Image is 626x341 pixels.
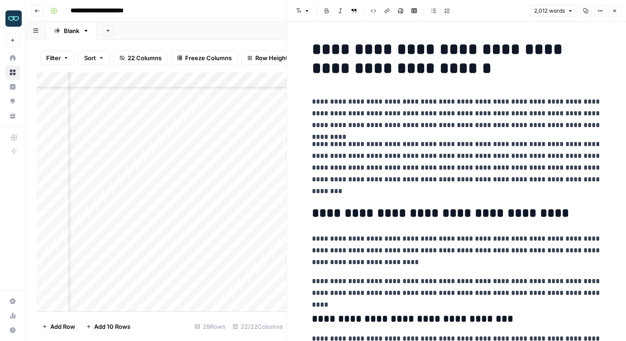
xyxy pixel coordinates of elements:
[534,7,565,15] span: 2,012 words
[78,51,110,65] button: Sort
[5,323,20,337] button: Help + Support
[5,294,20,308] a: Settings
[191,319,229,334] div: 29 Rows
[171,51,238,65] button: Freeze Columns
[241,51,294,65] button: Row Height
[229,319,287,334] div: 22/22 Columns
[5,109,20,123] a: Your Data
[255,53,288,62] span: Row Height
[46,53,61,62] span: Filter
[5,94,20,109] a: Opportunities
[50,322,75,331] span: Add Row
[37,319,81,334] button: Add Row
[114,51,167,65] button: 22 Columns
[185,53,232,62] span: Freeze Columns
[5,10,22,27] img: Zola Inc Logo
[5,7,20,30] button: Workspace: Zola Inc
[5,65,20,80] a: Browse
[46,22,97,40] a: Blank
[64,26,79,35] div: Blank
[5,80,20,94] a: Insights
[128,53,162,62] span: 22 Columns
[40,51,75,65] button: Filter
[5,308,20,323] a: Usage
[84,53,96,62] span: Sort
[5,51,20,65] a: Home
[530,5,577,17] button: 2,012 words
[94,322,130,331] span: Add 10 Rows
[81,319,136,334] button: Add 10 Rows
